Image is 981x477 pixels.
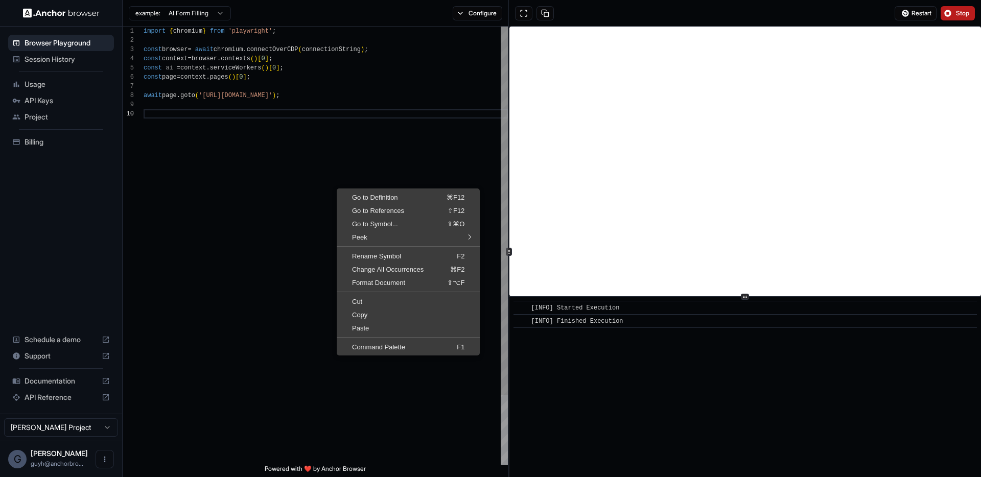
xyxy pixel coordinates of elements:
img: Anchor Logo [23,8,100,18]
span: context [180,74,206,81]
span: Stop [956,9,970,17]
span: Schedule a demo [25,335,98,345]
span: context [162,55,188,62]
span: 0 [272,64,276,71]
span: await [144,92,162,99]
span: . [177,92,180,99]
span: ( [195,92,199,99]
div: 3 [123,45,134,54]
span: ) [254,55,258,62]
div: 4 [123,54,134,63]
div: 1 [123,27,134,36]
span: Guy Hayou [31,449,88,458]
span: pages [210,74,228,81]
span: 0 [261,55,265,62]
div: 2 [123,36,134,45]
span: connectOverCDP [247,46,298,53]
button: Restart [895,6,937,20]
div: 10 [123,109,134,118]
span: Usage [25,79,110,89]
span: . [243,46,246,53]
div: Support [8,348,114,364]
span: ; [280,64,284,71]
span: page [162,92,177,99]
span: Powered with ❤️ by Anchor Browser [265,465,366,477]
span: [INFO] Started Execution [531,304,620,312]
span: Support [25,351,98,361]
span: const [144,46,162,53]
span: ] [276,64,279,71]
button: Configure [453,6,502,20]
button: Copy session ID [536,6,554,20]
div: G [8,450,27,468]
span: goto [180,92,195,99]
span: Browser Playground [25,38,110,48]
div: API Keys [8,92,114,109]
span: Billing [25,137,110,147]
span: browser [192,55,217,62]
div: Billing [8,134,114,150]
span: ( [261,64,265,71]
span: guyh@anchorbrowser.io [31,460,83,467]
span: 0 [239,74,243,81]
span: page [162,74,177,81]
span: example: [135,9,160,17]
span: API Reference [25,392,98,402]
span: ) [232,74,236,81]
span: API Keys [25,96,110,106]
span: const [144,55,162,62]
span: [ [236,74,239,81]
div: Usage [8,76,114,92]
span: await [195,46,214,53]
span: Restart [912,9,931,17]
span: } [202,28,206,35]
span: ; [276,92,279,99]
span: import [144,28,166,35]
div: Project [8,109,114,125]
button: Open menu [96,450,114,468]
span: = [177,64,180,71]
span: ] [243,74,246,81]
span: '[URL][DOMAIN_NAME]' [199,92,272,99]
span: Project [25,112,110,122]
span: ​ [519,303,524,313]
div: 5 [123,63,134,73]
span: chromium [214,46,243,53]
span: ( [298,46,302,53]
div: 9 [123,100,134,109]
span: ; [272,28,276,35]
span: [ [258,55,261,62]
div: 7 [123,82,134,91]
span: ) [272,92,276,99]
span: context [180,64,206,71]
div: Session History [8,51,114,67]
span: Session History [25,54,110,64]
span: ​ [519,316,524,326]
span: { [169,28,173,35]
span: contexts [221,55,250,62]
span: . [217,55,221,62]
span: ] [265,55,269,62]
span: ( [250,55,254,62]
span: from [210,28,225,35]
span: [INFO] Finished Execution [531,318,623,325]
span: serviceWorkers [210,64,262,71]
span: = [188,55,191,62]
button: Open in full screen [515,6,532,20]
span: = [177,74,180,81]
span: ; [247,74,250,81]
span: const [144,64,162,71]
span: . [206,74,209,81]
span: browser [162,46,188,53]
span: . [206,64,209,71]
span: ; [364,46,368,53]
div: Browser Playground [8,35,114,51]
span: ai [166,64,173,71]
span: = [188,46,191,53]
span: ) [265,64,269,71]
div: API Reference [8,389,114,406]
span: chromium [173,28,203,35]
span: ) [361,46,364,53]
span: [ [269,64,272,71]
span: ( [228,74,232,81]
